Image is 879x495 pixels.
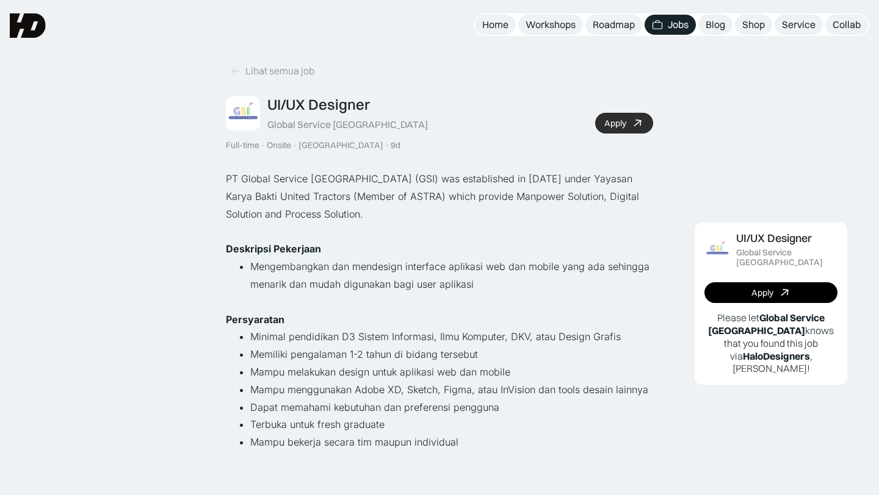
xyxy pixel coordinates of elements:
a: Jobs [645,15,696,35]
div: Jobs [668,18,689,31]
div: Collab [833,18,861,31]
div: · [261,140,266,151]
li: Mampu menggunakan Adobe XD, Sketch, Figma, atau InVision dan tools desain lainnya [250,381,653,399]
div: Roadmap [593,18,635,31]
div: 9d [391,140,400,151]
p: ‍ [226,293,653,311]
p: ‍ [226,223,653,241]
div: UI/UX Designer [736,232,812,245]
img: Job Image [704,237,730,263]
div: Blog [706,18,725,31]
div: Onsite [267,140,291,151]
li: Terbuka untuk fresh graduate [250,416,653,433]
a: Service [775,15,823,35]
img: Job Image [226,96,260,130]
div: Shop [742,18,765,31]
li: Memiliki pengalaman 1-2 tahun di bidang tersebut [250,346,653,363]
a: Home [475,15,516,35]
a: Blog [698,15,733,35]
div: Service [782,18,816,31]
li: Mampu bekerja secara tim maupun individual [250,433,653,451]
a: Apply [595,113,653,134]
div: Apply [604,118,626,129]
div: Apply [751,288,773,298]
div: · [385,140,389,151]
a: Collab [825,15,868,35]
strong: Persyaratan [226,313,284,326]
div: [GEOGRAPHIC_DATA] [298,140,383,151]
div: · [292,140,297,151]
div: Global Service [GEOGRAPHIC_DATA] [267,118,428,131]
a: Roadmap [585,15,642,35]
div: Lihat semua job [245,65,314,77]
b: HaloDesigners [743,350,810,362]
li: Mampu melakukan design untuk aplikasi web dan mobile [250,363,653,381]
a: Shop [735,15,772,35]
div: Home [482,18,508,31]
a: Lihat semua job [226,61,319,81]
b: Global Service [GEOGRAPHIC_DATA] [708,312,825,337]
p: Please let knows that you found this job via , [PERSON_NAME]! [704,312,837,375]
p: PT Global Service [GEOGRAPHIC_DATA] (GSI) was established in [DATE] under Yayasan Karya Bakti Uni... [226,170,653,223]
li: Minimal pendidikan D3 Sistem Informasi, Ilmu Komputer, DKV, atau Design Grafis [250,328,653,346]
a: Workshops [518,15,583,35]
div: Full-time [226,140,259,151]
li: Dapat memahami kebutuhan dan preferensi pengguna [250,399,653,416]
li: Mengembangkan dan mendesign interface aplikasi web dan mobile yang ada sehingga menarik dan mudah... [250,258,653,293]
div: Global Service [GEOGRAPHIC_DATA] [736,247,837,268]
strong: Deskripsi Pekerjaan [226,243,321,255]
a: Apply [704,282,837,303]
div: Workshops [526,18,576,31]
p: ‍ [226,451,653,469]
div: UI/UX Designer [267,96,370,113]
